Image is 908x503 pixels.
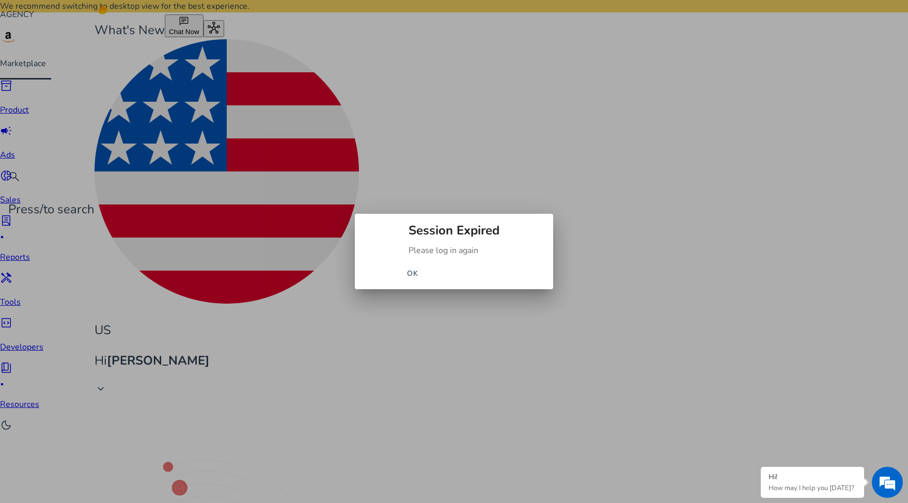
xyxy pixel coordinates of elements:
[396,268,429,279] button: OK
[769,472,856,482] div: Hi!
[407,268,419,279] span: OK
[396,245,512,266] div: Please log in again
[769,483,856,493] p: How may I help you today?
[409,222,499,239] b: Session Expired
